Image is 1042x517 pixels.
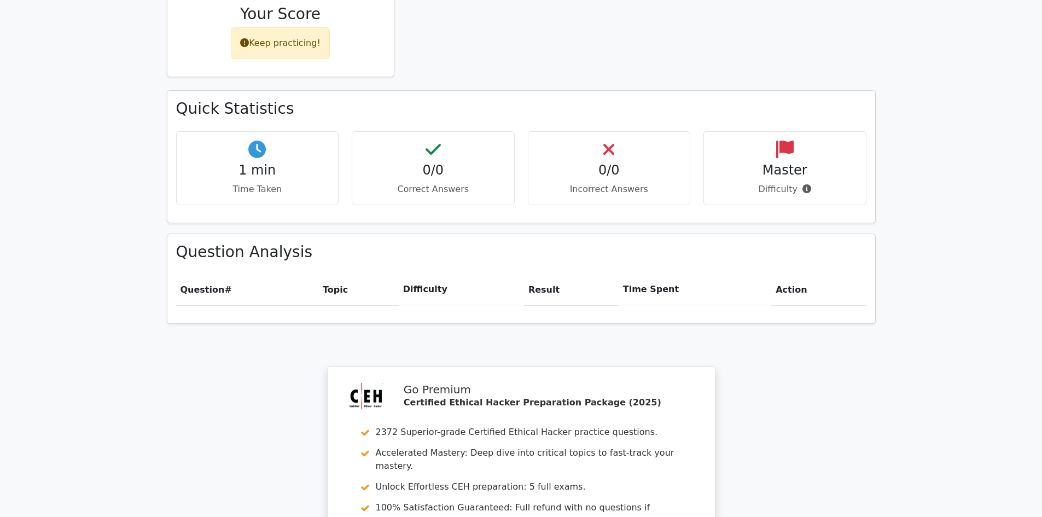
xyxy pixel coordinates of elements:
th: Time Spent [619,274,771,305]
th: Action [771,274,866,305]
p: Incorrect Answers [537,183,682,196]
h3: Question Analysis [176,243,866,262]
th: Result [524,274,619,305]
th: Topic [318,274,399,305]
p: Difficulty [713,183,857,196]
th: Difficulty [399,274,524,305]
p: Correct Answers [361,183,505,196]
th: # [176,274,318,305]
span: Question [181,284,225,295]
p: Time Taken [185,183,330,196]
h4: 1 min [185,162,330,178]
h4: Master [713,162,857,178]
h3: Quick Statistics [176,100,866,118]
h4: 0/0 [361,162,505,178]
h3: Your Score [176,5,385,24]
h4: 0/0 [537,162,682,178]
div: Keep practicing! [231,27,330,59]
